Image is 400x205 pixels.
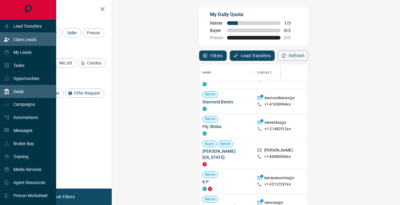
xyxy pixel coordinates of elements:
[46,192,79,202] button: Reset Filters
[264,182,291,187] p: +1- 32137297xx
[202,141,217,147] span: Buyer
[72,91,102,96] span: Offer Request
[254,64,303,81] div: Contact
[264,154,291,159] p: +1- 80080004xx
[202,162,207,166] div: property.ca
[199,50,227,61] button: Filters
[199,64,254,81] div: Name
[202,99,251,105] span: Diamond Bxnds
[202,116,218,122] span: Renter
[284,21,297,26] span: 1 / 5
[210,35,223,40] span: Precon
[278,50,308,61] button: Refresh
[78,58,106,68] div: Condos
[85,30,102,35] span: Precon
[202,64,212,81] div: Name
[218,141,233,147] span: Renter
[50,58,76,68] div: MrLoft
[284,35,297,40] span: 0 / 0
[202,123,251,130] span: Fhj Shsba
[230,50,275,61] button: Lead Transfers
[202,92,218,97] span: Renter
[284,28,297,33] span: 0 / 2
[202,179,251,185] span: K P
[202,197,218,202] span: Renter
[65,89,104,98] div: Offer Request
[210,21,223,26] span: Renter
[264,102,291,107] p: +1- 41650994xx
[264,175,294,182] p: kerriprescottxx@x
[202,148,251,160] span: [PERSON_NAME][US_STATE]
[264,120,286,127] p: velite24xx@x
[19,6,106,13] h2: Filters
[85,61,103,65] span: Condos
[202,187,207,191] div: condos.ca
[264,127,291,132] p: +1- 21482512xx
[57,61,74,65] span: MrLoft
[202,107,207,111] div: condos.ca
[202,82,207,86] div: condos.ca
[208,187,212,191] div: property.ca
[210,28,223,33] span: Buyer
[65,30,79,35] span: Seller
[257,64,272,81] div: Contact
[63,28,81,37] div: Seller
[210,11,297,18] p: My Daily Quota
[264,96,295,102] p: diamondbxnxx@x
[202,172,218,177] span: Renter
[83,28,104,37] div: Precon
[264,148,293,154] p: [PERSON_NAME]
[202,131,207,136] div: condos.ca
